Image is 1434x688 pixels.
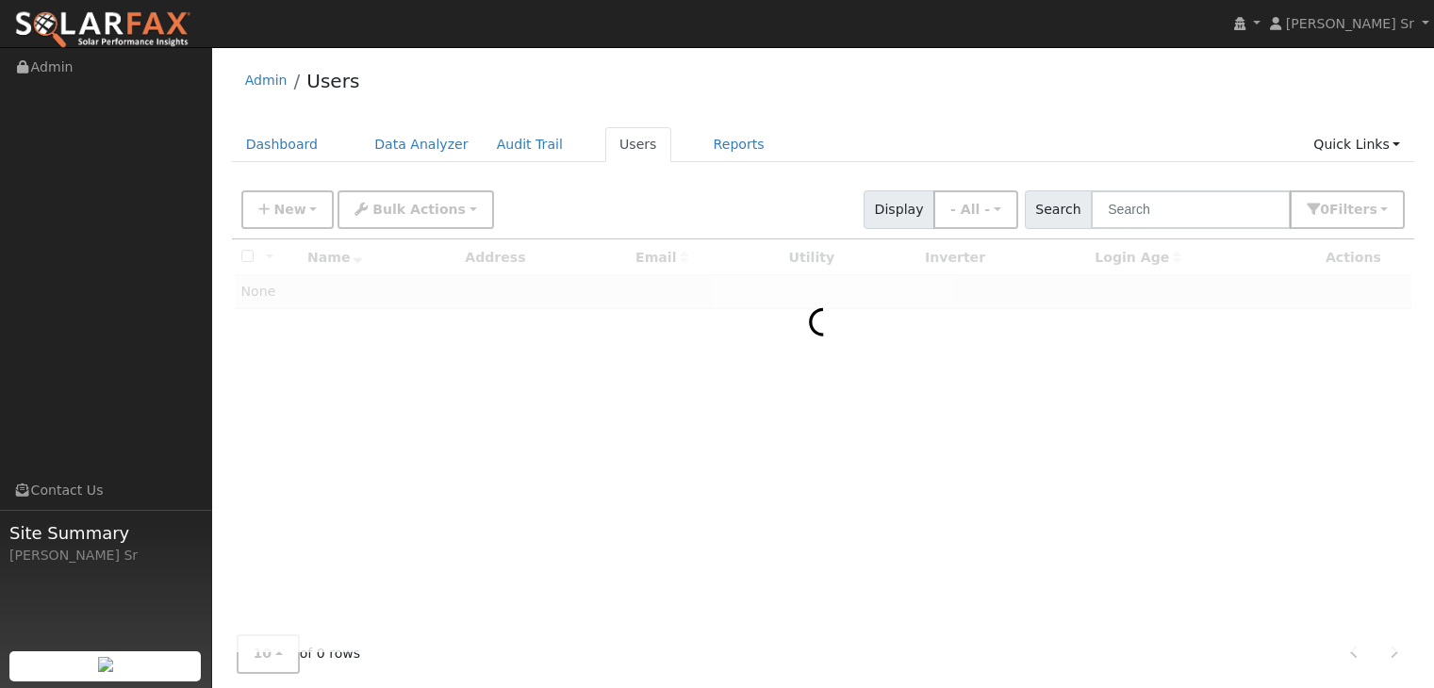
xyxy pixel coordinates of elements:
[700,127,779,162] a: Reports
[1369,202,1376,217] span: s
[338,190,493,229] button: Bulk Actions
[237,635,300,674] button: 10
[237,635,361,674] span: of 0 rows
[232,127,333,162] a: Dashboard
[1091,190,1291,229] input: Search
[1290,190,1405,229] button: 0Filters
[9,546,202,565] div: [PERSON_NAME] Sr
[864,190,934,229] span: Display
[9,520,202,546] span: Site Summary
[14,10,191,50] img: SolarFax
[241,190,335,229] button: New
[483,127,577,162] a: Audit Trail
[273,202,305,217] span: New
[372,202,466,217] span: Bulk Actions
[933,190,1018,229] button: - All -
[1329,202,1377,217] span: Filter
[254,647,272,662] span: 10
[1286,16,1414,31] span: [PERSON_NAME] Sr
[245,73,288,88] a: Admin
[1025,190,1092,229] span: Search
[1299,127,1414,162] a: Quick Links
[605,127,671,162] a: Users
[360,127,483,162] a: Data Analyzer
[98,657,113,672] img: retrieve
[306,70,359,92] a: Users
